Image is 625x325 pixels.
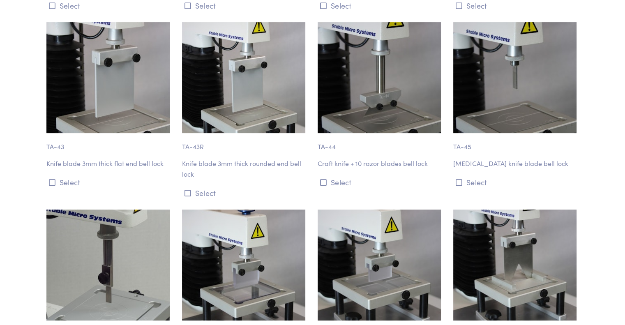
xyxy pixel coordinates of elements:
img: ta-43_flat-blade.jpg [46,22,170,133]
img: ta-7_warner-brtzler-blade.jpg [453,210,577,320]
img: ta-47w-asian-noodle-blade-plate.jpg [318,210,441,320]
p: Craft knife + 10 razor blades bell lock [318,158,443,169]
p: TA-43R [182,133,308,152]
img: ta-45_incisor-blade2.jpg [453,22,577,133]
p: Knife blade 3mm thick flat end bell lock [46,158,172,169]
p: TA-44 [318,133,443,152]
img: ta-46mors.jpg [46,210,170,320]
p: [MEDICAL_DATA] knife blade bell lock [453,158,579,169]
img: ta-43r_rounded-blade.jpg [182,22,305,133]
button: Select [318,175,443,189]
button: Select [182,186,308,200]
img: ta-47_pasta-blade-plate.jpg [182,210,305,320]
p: TA-43 [46,133,172,152]
img: ta-44_craft-knife.jpg [318,22,441,133]
button: Select [46,175,172,189]
p: TA-45 [453,133,579,152]
button: Select [453,175,579,189]
p: Knife blade 3mm thick rounded end bell lock [182,158,308,179]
